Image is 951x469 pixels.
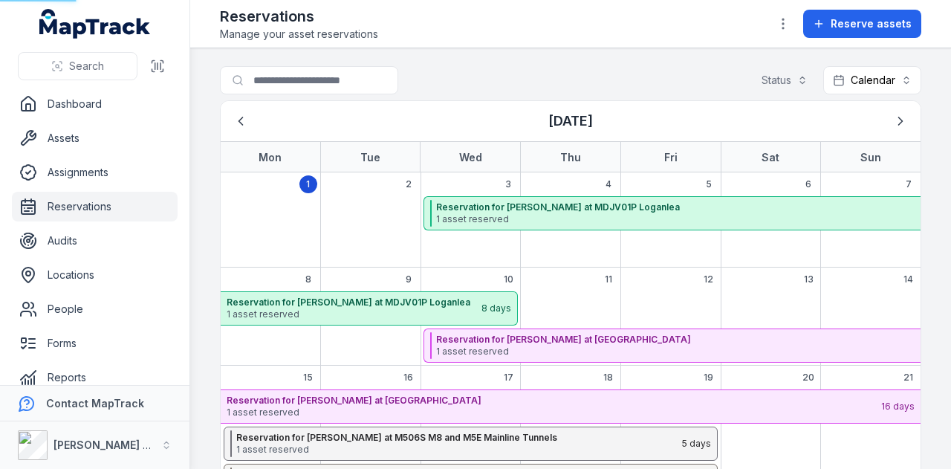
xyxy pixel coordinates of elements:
[227,107,255,135] button: Previous
[903,274,913,285] span: 14
[459,151,482,164] strong: Wed
[46,397,144,410] strong: Contact MapTrack
[560,151,581,164] strong: Thu
[220,27,378,42] span: Manage your asset reservations
[18,52,137,80] button: Search
[403,372,413,384] span: 16
[752,66,817,94] button: Status
[227,308,480,320] span: 1 asset reserved
[227,407,880,418] span: 1 asset reserved
[305,274,311,285] span: 8
[603,372,613,384] span: 18
[823,66,921,94] button: Calendar
[12,226,178,256] a: Audits
[236,444,681,456] span: 1 asset reserved
[505,178,511,190] span: 3
[906,178,912,190] span: 7
[12,123,178,153] a: Assets
[12,192,178,221] a: Reservations
[762,151,779,164] strong: Sat
[903,372,913,384] span: 21
[605,274,612,285] span: 11
[227,395,880,407] strong: Reservation for [PERSON_NAME] at [GEOGRAPHIC_DATA]
[227,297,480,308] strong: Reservation for [PERSON_NAME] at MDJV01P Loganlea
[360,151,380,164] strong: Tue
[303,372,313,384] span: 15
[12,89,178,119] a: Dashboard
[606,178,611,190] span: 4
[236,432,681,444] strong: Reservation for [PERSON_NAME] at M506S M8 and M5E Mainline Tunnels
[504,372,513,384] span: 17
[221,389,921,424] button: Reservation for [PERSON_NAME] at [GEOGRAPHIC_DATA]1 asset reserved16 days
[804,274,814,285] span: 13
[886,107,915,135] button: Next
[664,151,678,164] strong: Fri
[12,329,178,358] a: Forms
[224,427,718,461] button: Reservation for [PERSON_NAME] at M506S M8 and M5E Mainline Tunnels1 asset reserved5 days
[12,158,178,187] a: Assignments
[12,363,178,392] a: Reports
[221,291,518,326] button: Reservation for [PERSON_NAME] at MDJV01P Loganlea1 asset reserved8 days
[69,59,104,74] span: Search
[53,439,175,451] strong: [PERSON_NAME] Group
[406,274,412,285] span: 9
[803,10,921,38] button: Reserve assets
[704,372,713,384] span: 19
[504,274,513,285] span: 10
[306,178,310,190] span: 1
[704,274,713,285] span: 12
[860,151,881,164] strong: Sun
[706,178,712,190] span: 5
[39,9,151,39] a: MapTrack
[831,16,912,31] span: Reserve assets
[12,294,178,324] a: People
[259,151,282,164] strong: Mon
[220,6,378,27] h2: Reservations
[805,178,811,190] span: 6
[802,372,814,384] span: 20
[548,111,593,132] h3: [DATE]
[12,260,178,290] a: Locations
[406,178,412,190] span: 2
